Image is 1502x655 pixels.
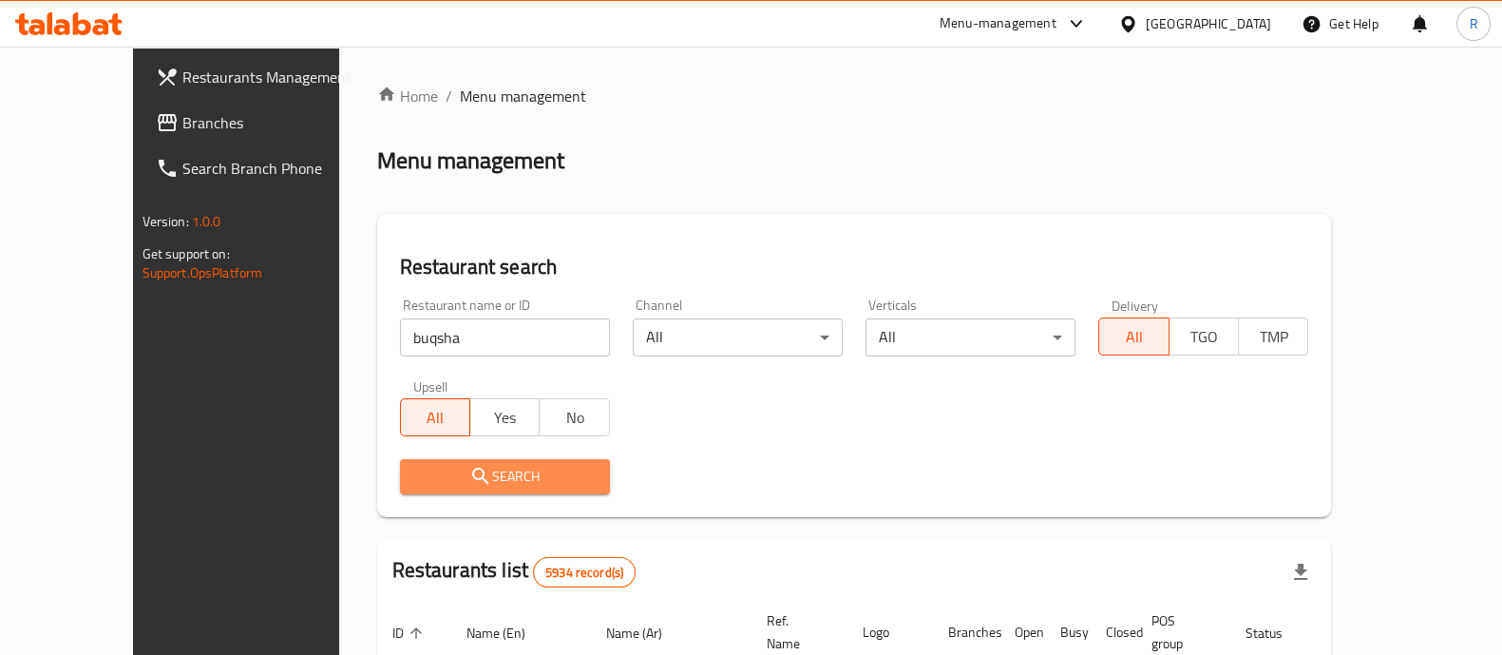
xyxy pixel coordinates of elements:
button: No [539,398,609,436]
div: Export file [1278,549,1323,595]
button: All [400,398,470,436]
div: Total records count [533,557,636,588]
span: Search [415,465,595,489]
span: POS group [1151,609,1207,655]
span: R [1469,13,1477,34]
span: Name (En) [466,622,550,645]
input: Search for restaurant name or ID.. [400,318,610,356]
div: Menu-management [940,12,1056,35]
button: All [1098,318,1169,356]
label: Upsell [413,379,448,393]
div: All [633,318,843,356]
span: Yes [478,404,532,432]
span: Branches [182,111,369,134]
span: Ref. Name [767,609,825,655]
span: Version: [143,209,189,234]
li: / [446,85,452,107]
span: All [1107,323,1161,351]
a: Home [377,85,438,107]
span: 1.0.0 [192,209,221,234]
h2: Menu management [377,145,564,176]
span: Status [1245,622,1307,645]
span: Restaurants Management [182,66,369,88]
div: All [865,318,1075,356]
span: Get support on: [143,241,230,266]
a: Branches [141,100,384,145]
h2: Restaurants list [392,556,637,588]
nav: breadcrumb [377,85,1332,107]
a: Search Branch Phone [141,145,384,191]
span: 5934 record(s) [534,564,635,582]
button: TGO [1169,318,1239,356]
span: No [547,404,601,432]
span: Search Branch Phone [182,157,369,180]
a: Support.OpsPlatform [143,260,263,285]
label: Delivery [1112,299,1159,312]
h2: Restaurant search [400,253,1309,281]
span: TGO [1177,323,1231,351]
span: Menu management [460,85,586,107]
span: TMP [1246,323,1301,351]
button: Yes [469,398,540,436]
a: Restaurants Management [141,54,384,100]
button: TMP [1238,318,1308,356]
div: [GEOGRAPHIC_DATA] [1146,13,1271,34]
span: ID [392,622,428,645]
span: All [409,404,463,432]
button: Search [400,459,610,494]
span: Name (Ar) [606,622,687,645]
